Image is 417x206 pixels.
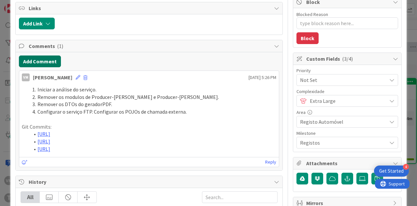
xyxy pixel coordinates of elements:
span: Links [29,4,271,12]
div: Get Started [379,168,404,174]
span: Not Set [300,75,383,85]
div: Complexidade [296,89,398,94]
p: Git Commits: [22,123,276,131]
span: History [29,178,271,186]
span: Extra Large [310,96,383,105]
span: [DATE] 5:26 PM [249,74,276,81]
a: [URL] [37,138,50,145]
li: Configurar o serviço FTP. Configurar os POJOs de chamada externa. [30,108,276,116]
span: ( 3/4 ) [342,55,353,62]
div: Area [296,110,398,115]
li: Remover os DTOs do geradorPDF. [30,101,276,108]
span: Registos [300,138,383,147]
label: Blocked Reason [296,11,328,17]
input: Search... [202,191,278,203]
span: Attachments [306,159,390,167]
div: VM [22,73,30,81]
div: All [21,192,40,203]
span: Support [14,1,30,9]
a: Reply [265,158,276,166]
span: ( 1 ) [57,43,63,49]
span: Custom Fields [306,55,390,63]
div: Open Get Started checklist, remaining modules: 4 [374,166,409,177]
div: [PERSON_NAME] [33,73,72,81]
li: Iniciar a análise do serviço. [30,86,276,93]
span: Registo Automóvel [300,117,383,126]
span: Comments [29,42,271,50]
div: Milestone [296,131,398,135]
li: Remover os modulos de Producer-[PERSON_NAME] e Producer-[PERSON_NAME]. [30,93,276,101]
a: [URL] [37,131,50,137]
button: Add Link [19,18,55,29]
div: 4 [403,164,409,170]
button: Add Comment [19,55,61,67]
button: Block [296,32,319,44]
div: Priority [296,68,398,73]
a: [URL] [37,146,50,152]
